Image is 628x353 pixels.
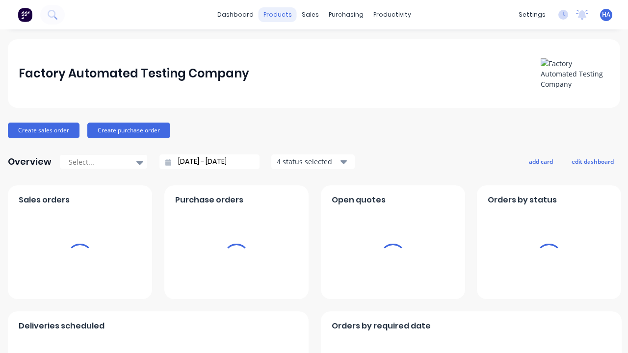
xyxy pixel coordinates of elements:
a: dashboard [212,7,259,22]
div: Factory Automated Testing Company [19,64,249,83]
div: products [259,7,297,22]
img: Factory [18,7,32,22]
div: 4 status selected [277,156,339,167]
span: Deliveries scheduled [19,320,105,332]
span: Orders by required date [332,320,431,332]
button: 4 status selected [271,154,355,169]
div: productivity [368,7,416,22]
button: edit dashboard [565,155,620,168]
div: purchasing [324,7,368,22]
img: Factory Automated Testing Company [541,58,609,89]
button: Create sales order [8,123,79,138]
span: Purchase orders [175,194,243,206]
span: Orders by status [488,194,557,206]
span: Sales orders [19,194,70,206]
span: Open quotes [332,194,386,206]
span: HA [602,10,610,19]
button: Create purchase order [87,123,170,138]
button: add card [523,155,559,168]
div: sales [297,7,324,22]
div: Overview [8,152,52,172]
div: settings [514,7,550,22]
